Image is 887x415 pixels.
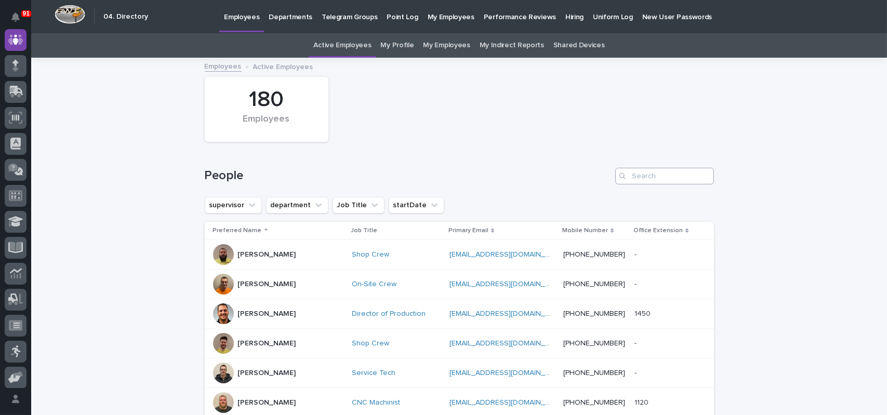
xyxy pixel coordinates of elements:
[634,307,653,318] p: 1450
[238,339,296,348] p: [PERSON_NAME]
[352,398,400,407] a: CNC Machinist
[333,197,385,213] button: Job Title
[634,278,639,289] p: -
[23,10,30,17] p: 91
[553,33,605,58] a: Shared Devices
[351,225,377,236] p: Job Title
[449,369,567,377] a: [EMAIL_ADDRESS][DOMAIN_NAME]
[213,225,262,236] p: Preferred Name
[205,270,714,299] tr: [PERSON_NAME]On-Site Crew [EMAIL_ADDRESS][DOMAIN_NAME] [PHONE_NUMBER]--
[205,329,714,358] tr: [PERSON_NAME]Shop Crew [EMAIL_ADDRESS][DOMAIN_NAME] [PHONE_NUMBER]--
[313,33,371,58] a: Active Employees
[352,310,426,318] a: Director of Production
[205,299,714,329] tr: [PERSON_NAME]Director of Production [EMAIL_ADDRESS][DOMAIN_NAME] [PHONE_NUMBER]14501450
[222,87,311,113] div: 180
[205,197,262,213] button: supervisor
[352,280,396,289] a: On-Site Crew
[563,280,625,288] a: [PHONE_NUMBER]
[480,33,544,58] a: My Indirect Reports
[449,340,567,347] a: [EMAIL_ADDRESS][DOMAIN_NAME]
[634,337,639,348] p: -
[615,168,714,184] input: Search
[253,60,313,72] p: Active Employees
[238,398,296,407] p: [PERSON_NAME]
[563,399,625,406] a: [PHONE_NUMBER]
[103,12,148,21] h2: 04. Directory
[238,280,296,289] p: [PERSON_NAME]
[13,12,27,29] div: Notifications91
[563,340,625,347] a: [PHONE_NUMBER]
[352,339,389,348] a: Shop Crew
[352,369,395,378] a: Service Tech
[205,60,242,72] a: Employees
[222,114,311,136] div: Employees
[634,396,651,407] p: 1120
[562,225,608,236] p: Mobile Number
[205,358,714,388] tr: [PERSON_NAME]Service Tech [EMAIL_ADDRESS][DOMAIN_NAME] [PHONE_NUMBER]--
[238,250,296,259] p: [PERSON_NAME]
[449,310,567,317] a: [EMAIL_ADDRESS][DOMAIN_NAME]
[449,280,567,288] a: [EMAIL_ADDRESS][DOMAIN_NAME]
[266,197,328,213] button: department
[423,33,470,58] a: My Employees
[389,197,444,213] button: startDate
[55,5,85,24] img: Workspace Logo
[205,240,714,270] tr: [PERSON_NAME]Shop Crew [EMAIL_ADDRESS][DOMAIN_NAME] [PHONE_NUMBER]--
[352,250,389,259] a: Shop Crew
[449,399,567,406] a: [EMAIL_ADDRESS][DOMAIN_NAME]
[563,369,625,377] a: [PHONE_NUMBER]
[381,33,414,58] a: My Profile
[563,310,625,317] a: [PHONE_NUMBER]
[634,248,639,259] p: -
[5,6,27,28] button: Notifications
[633,225,683,236] p: Office Extension
[205,168,611,183] h1: People
[563,251,625,258] a: [PHONE_NUMBER]
[448,225,488,236] p: Primary Email
[238,369,296,378] p: [PERSON_NAME]
[238,310,296,318] p: [PERSON_NAME]
[449,251,567,258] a: [EMAIL_ADDRESS][DOMAIN_NAME]
[634,367,639,378] p: -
